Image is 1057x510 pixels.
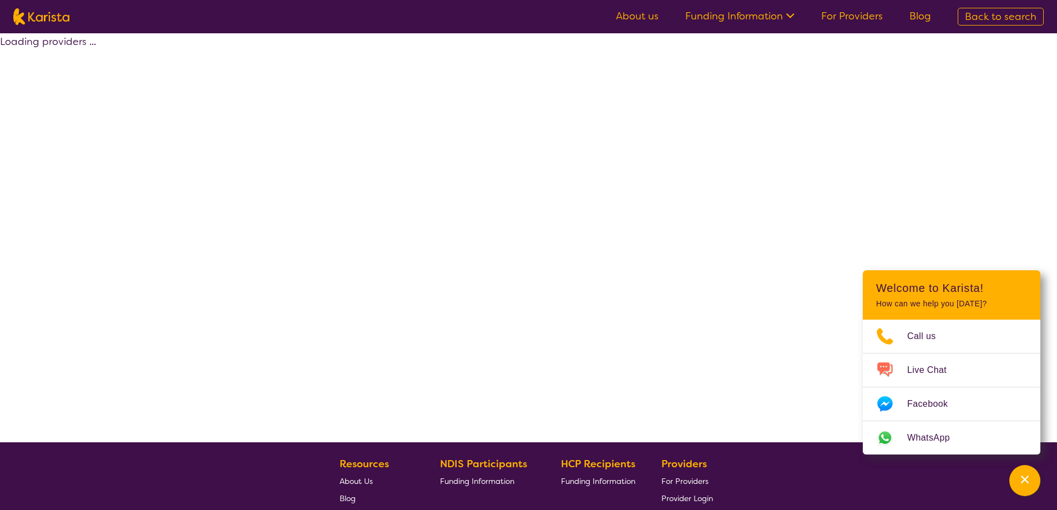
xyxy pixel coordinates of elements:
[661,476,709,486] span: For Providers
[340,493,356,503] span: Blog
[685,9,795,23] a: Funding Information
[661,493,713,503] span: Provider Login
[876,281,1027,295] h2: Welcome to Karista!
[340,457,389,471] b: Resources
[958,8,1044,26] a: Back to search
[561,472,635,489] a: Funding Information
[863,320,1040,455] ul: Choose channel
[907,430,963,446] span: WhatsApp
[340,476,373,486] span: About Us
[661,472,713,489] a: For Providers
[965,10,1036,23] span: Back to search
[909,9,931,23] a: Blog
[863,270,1040,455] div: Channel Menu
[440,472,535,489] a: Funding Information
[340,489,414,507] a: Blog
[616,9,659,23] a: About us
[561,457,635,471] b: HCP Recipients
[907,396,961,412] span: Facebook
[440,457,527,471] b: NDIS Participants
[13,8,69,25] img: Karista logo
[821,9,883,23] a: For Providers
[876,299,1027,309] p: How can we help you [DATE]?
[340,472,414,489] a: About Us
[661,489,713,507] a: Provider Login
[561,476,635,486] span: Funding Information
[1009,465,1040,496] button: Channel Menu
[907,362,960,378] span: Live Chat
[661,457,707,471] b: Providers
[440,476,514,486] span: Funding Information
[863,421,1040,455] a: Web link opens in a new tab.
[907,328,949,345] span: Call us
